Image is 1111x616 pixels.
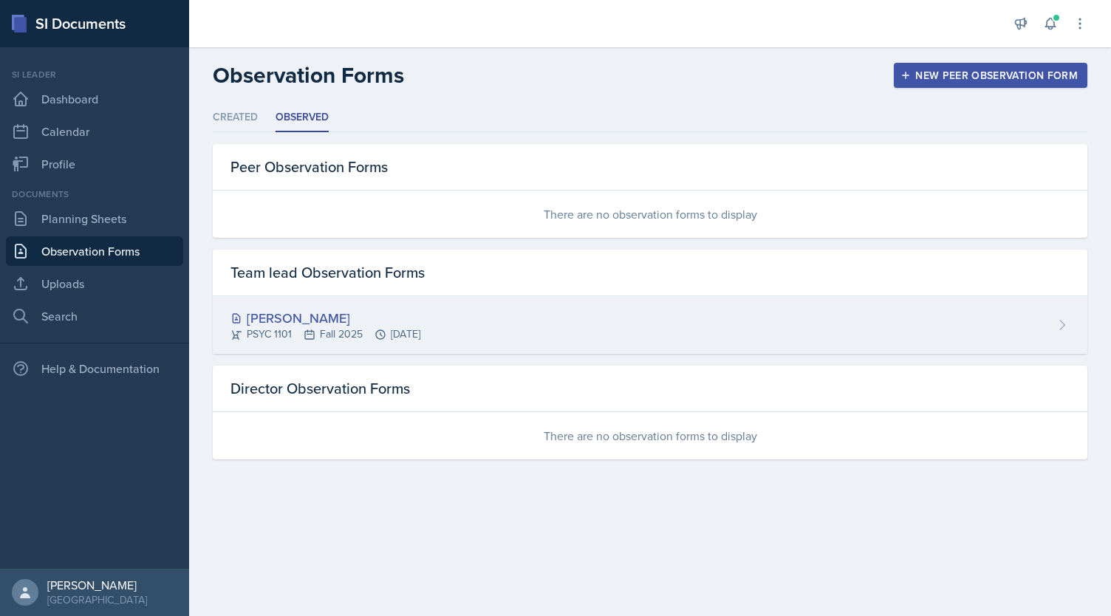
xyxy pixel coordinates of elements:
a: Search [6,301,183,331]
div: [GEOGRAPHIC_DATA] [47,592,147,607]
li: Created [213,103,258,132]
div: There are no observation forms to display [213,191,1087,238]
a: Profile [6,149,183,179]
button: New Peer Observation Form [894,63,1087,88]
div: Peer Observation Forms [213,144,1087,191]
div: PSYC 1101 Fall 2025 [DATE] [230,326,420,342]
div: There are no observation forms to display [213,412,1087,459]
a: Planning Sheets [6,204,183,233]
div: [PERSON_NAME] [47,578,147,592]
h2: Observation Forms [213,62,404,89]
div: Director Observation Forms [213,366,1087,412]
a: Uploads [6,269,183,298]
li: Observed [276,103,329,132]
a: [PERSON_NAME] PSYC 1101Fall 2025[DATE] [213,296,1087,354]
a: Dashboard [6,84,183,114]
div: [PERSON_NAME] [230,308,420,328]
a: Observation Forms [6,236,183,266]
div: Documents [6,188,183,201]
div: Team lead Observation Forms [213,250,1087,296]
div: Si leader [6,68,183,81]
div: Help & Documentation [6,354,183,383]
div: New Peer Observation Form [903,69,1078,81]
a: Calendar [6,117,183,146]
